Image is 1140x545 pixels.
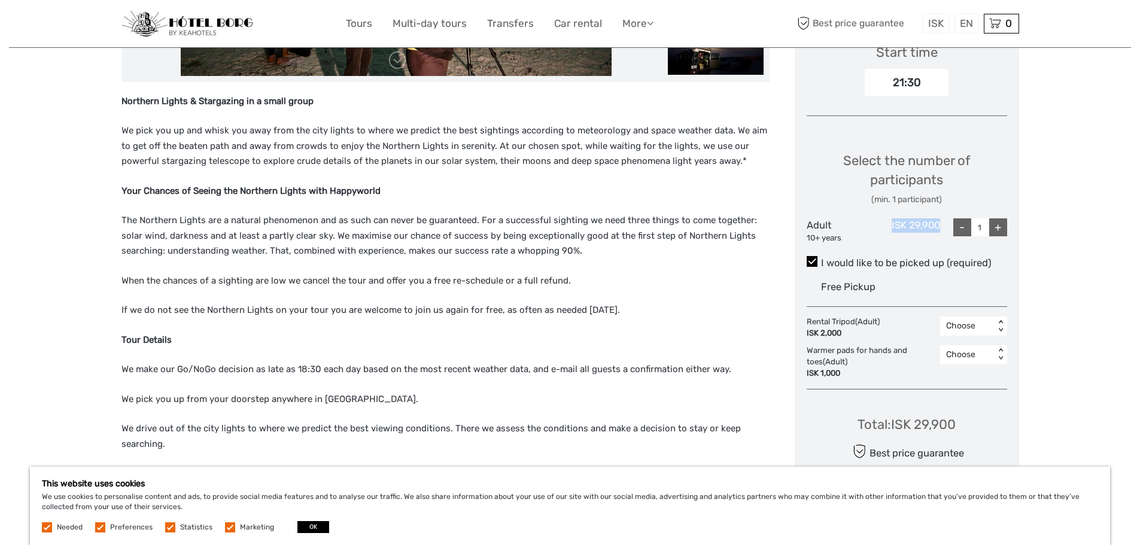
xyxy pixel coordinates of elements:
[954,14,978,34] div: EN
[121,185,381,196] strong: Your Chances of Seeing the Northern Lights with Happyworld
[240,522,274,532] label: Marketing
[110,522,153,532] label: Preferences
[873,218,940,243] div: ISK 29,900
[953,218,971,236] div: -
[946,320,989,332] div: Choose
[807,345,940,379] div: Warmer pads for hands and toes (Adult)
[121,215,757,256] span: The Northern Lights are a natural phenomenon and as such can never be guaranteed. For a successfu...
[1004,17,1014,29] span: 0
[858,415,956,434] div: Total : ISK 29,900
[121,125,767,166] span: We pick you up and whisk you away from the city lights to where we predict the best sightings acc...
[807,316,886,339] div: Rental Tripod (Adult)
[795,14,920,34] span: Best price guarantee
[807,328,880,339] div: ISK 2,000
[121,364,731,375] span: We make our Go/NoGo decision as late as 18:30 each day based on the most recent weather data, and...
[346,15,372,32] a: Tours
[138,19,152,33] button: Open LiveChat chat widget
[928,17,944,29] span: ISK
[17,21,135,31] p: We're away right now. Please check back later!
[989,218,1007,236] div: +
[807,233,874,244] div: 10+ years
[807,151,1007,206] div: Select the number of participants
[807,368,934,379] div: ISK 1,000
[849,441,963,462] div: Best price guarantee
[865,69,949,96] div: 21:30
[807,218,874,243] div: Adult
[121,96,314,106] strong: Northern Lights & Stargazing in a small group
[121,305,620,315] span: If we do not see the Northern Lights on your tour you are welcome to join us again for free, as o...
[121,334,172,345] strong: Tour Details
[121,11,253,37] img: 97-048fac7b-21eb-4351-ac26-83e096b89eb3_logo_small.jpg
[121,275,571,286] span: When the chances of a sighting are low we cancel the tour and offer you a free re-schedule or a f...
[42,479,1098,489] h5: This website uses cookies
[30,467,1110,545] div: We use cookies to personalise content and ads, to provide social media features and to analyse ou...
[121,394,418,404] span: We pick you up from your doorstep anywhere in [GEOGRAPHIC_DATA].
[297,521,329,533] button: OK
[393,15,467,32] a: Multi-day tours
[554,15,602,32] a: Car rental
[121,423,741,449] span: We drive out of the city lights to where we predict the best viewing conditions. There we assess ...
[946,349,989,361] div: Choose
[57,522,83,532] label: Needed
[180,522,212,532] label: Statistics
[807,194,1007,206] div: (min. 1 participant)
[622,15,653,32] a: More
[995,349,1005,361] div: < >
[876,43,938,62] div: Start time
[995,320,1005,333] div: < >
[807,256,1007,270] label: I would like to be picked up (required)
[487,15,534,32] a: Transfers
[821,281,875,293] span: Free Pickup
